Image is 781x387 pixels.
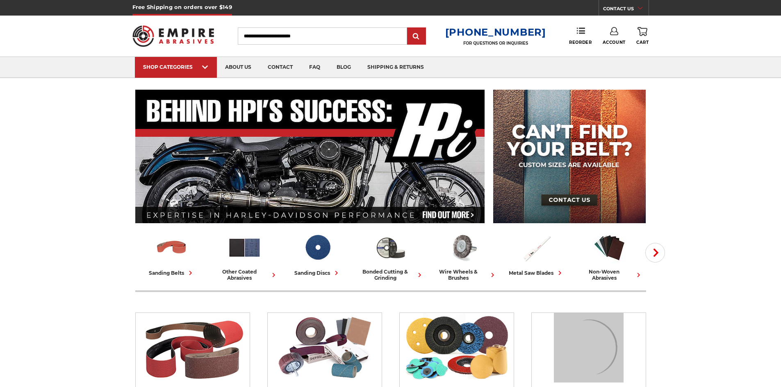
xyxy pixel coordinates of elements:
[408,28,425,45] input: Submit
[217,57,260,78] a: about us
[445,26,546,38] a: [PHONE_NUMBER]
[132,20,214,52] img: Empire Abrasives
[143,64,209,70] div: SHOP CATEGORIES
[603,4,649,16] a: CONTACT US
[503,231,570,277] a: metal saw blades
[260,57,301,78] a: contact
[569,40,592,45] span: Reorder
[519,231,553,265] img: Metal Saw Blades
[576,269,643,281] div: non-woven abrasives
[430,231,497,281] a: wire wheels & brushes
[493,90,646,223] img: promo banner for custom belts.
[592,231,626,265] img: Non-woven Abrasives
[228,231,262,265] img: Other Coated Abrasives
[139,231,205,277] a: sanding belts
[645,243,665,263] button: Next
[554,313,624,382] img: Bonded Cutting & Grinding
[271,313,378,382] img: Other Coated Abrasives
[285,231,351,277] a: sanding discs
[135,90,485,223] img: Banner for an interview featuring Horsepower Inc who makes Harley performance upgrades featured o...
[359,57,432,78] a: shipping & returns
[357,231,424,281] a: bonded cutting & grinding
[430,269,497,281] div: wire wheels & brushes
[446,231,480,265] img: Wire Wheels & Brushes
[155,231,189,265] img: Sanding Belts
[636,27,649,45] a: Cart
[509,269,564,277] div: metal saw blades
[445,41,546,46] p: FOR QUESTIONS OR INQUIRIES
[212,231,278,281] a: other coated abrasives
[403,313,510,382] img: Sanding Discs
[294,269,341,277] div: sanding discs
[569,27,592,45] a: Reorder
[212,269,278,281] div: other coated abrasives
[373,231,408,265] img: Bonded Cutting & Grinding
[328,57,359,78] a: blog
[301,231,335,265] img: Sanding Discs
[357,269,424,281] div: bonded cutting & grinding
[576,231,643,281] a: non-woven abrasives
[603,40,626,45] span: Account
[139,313,246,382] img: Sanding Belts
[301,57,328,78] a: faq
[636,40,649,45] span: Cart
[149,269,195,277] div: sanding belts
